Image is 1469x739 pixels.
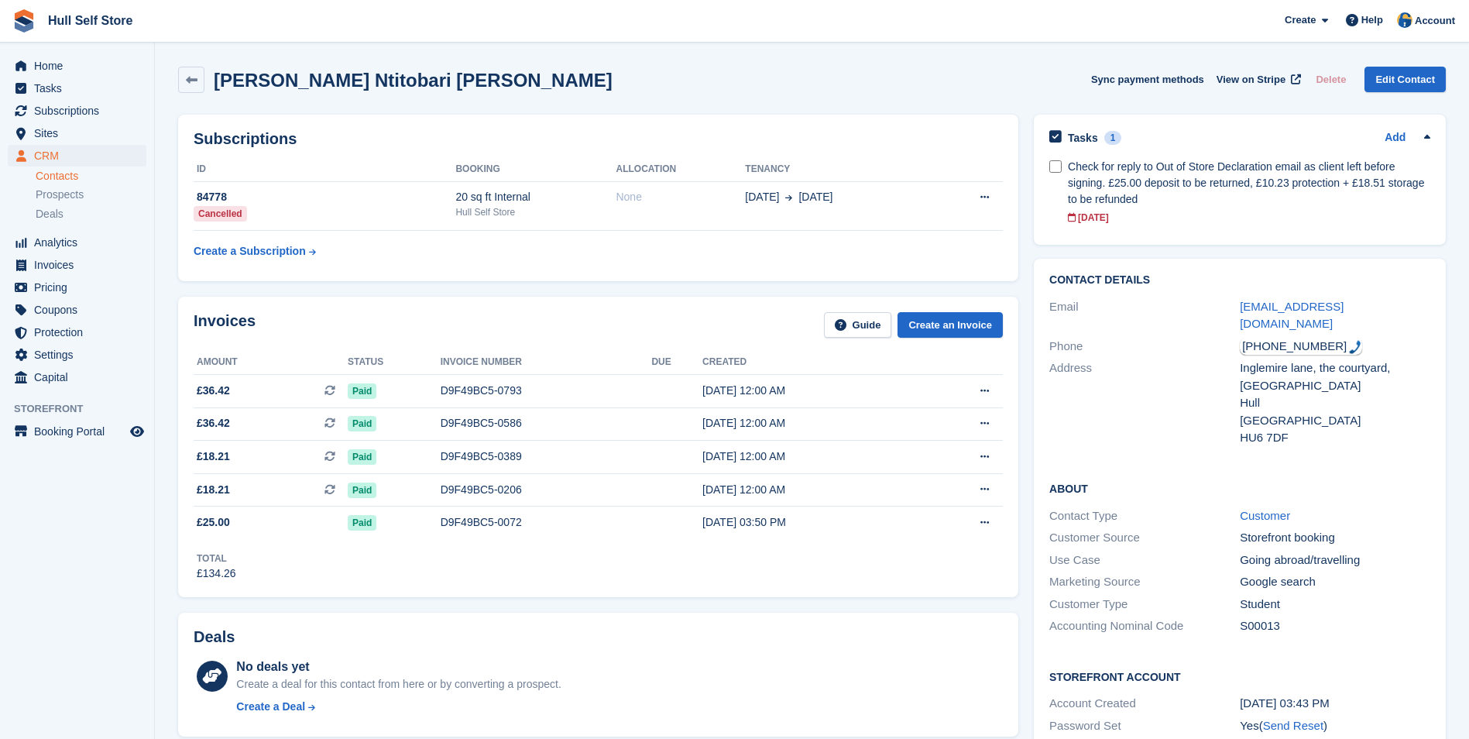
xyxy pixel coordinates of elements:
[34,299,127,321] span: Coupons
[441,383,652,399] div: D9F49BC5-0793
[194,243,306,260] div: Create a Subscription
[34,122,127,144] span: Sites
[34,277,127,298] span: Pricing
[455,205,616,219] div: Hull Self Store
[1240,617,1430,635] div: S00013
[348,515,376,531] span: Paid
[348,350,441,375] th: Status
[1397,12,1412,28] img: Hull Self Store
[616,189,745,205] div: None
[36,187,84,202] span: Prospects
[1285,12,1316,28] span: Create
[1349,340,1361,354] img: hfpfyWBK5wQHBAGPgDf9c6qAYOxxMAAAAASUVORK5CYII=
[8,254,146,276] a: menu
[1049,552,1240,569] div: Use Case
[1240,394,1430,412] div: Hull
[36,206,146,222] a: Deals
[1049,717,1240,735] div: Password Set
[197,565,236,582] div: £134.26
[1240,412,1430,430] div: [GEOGRAPHIC_DATA]
[1068,159,1430,208] div: Check for reply to Out of Store Declaration email as client left before signing. £25.00 deposit t...
[194,206,247,222] div: Cancelled
[36,207,63,222] span: Deals
[1049,529,1240,547] div: Customer Source
[1240,596,1430,614] div: Student
[1049,480,1430,496] h2: About
[616,157,745,182] th: Allocation
[8,55,146,77] a: menu
[8,277,146,298] a: menu
[1049,669,1430,684] h2: Storefront Account
[1240,529,1430,547] div: Storefront booking
[42,8,139,33] a: Hull Self Store
[197,449,230,465] span: £18.21
[1240,573,1430,591] div: Google search
[8,232,146,253] a: menu
[194,628,235,646] h2: Deals
[197,415,230,431] span: £36.42
[1049,695,1240,713] div: Account Created
[1049,573,1240,591] div: Marketing Source
[34,55,127,77] span: Home
[34,100,127,122] span: Subscriptions
[441,514,652,531] div: D9F49BC5-0072
[898,312,1003,338] a: Create an Invoice
[34,254,127,276] span: Invoices
[455,157,616,182] th: Booking
[441,350,652,375] th: Invoice number
[1364,67,1446,92] a: Edit Contact
[34,145,127,167] span: CRM
[1361,12,1383,28] span: Help
[1049,507,1240,525] div: Contact Type
[1240,359,1430,394] div: Inglemire lane, the courtyard, [GEOGRAPHIC_DATA]
[702,415,918,431] div: [DATE] 12:00 AM
[34,344,127,366] span: Settings
[1049,596,1240,614] div: Customer Type
[702,350,918,375] th: Created
[348,383,376,399] span: Paid
[441,415,652,431] div: D9F49BC5-0586
[1091,67,1204,92] button: Sync payment methods
[348,483,376,498] span: Paid
[1240,509,1290,522] a: Customer
[1217,72,1285,88] span: View on Stripe
[1049,617,1240,635] div: Accounting Nominal Code
[194,350,348,375] th: Amount
[1263,719,1323,732] a: Send Reset
[194,189,455,205] div: 84778
[8,344,146,366] a: menu
[194,312,256,338] h2: Invoices
[798,189,832,205] span: [DATE]
[197,514,230,531] span: £25.00
[1385,129,1406,147] a: Add
[1259,719,1327,732] span: ( )
[1049,359,1240,447] div: Address
[236,699,305,715] div: Create a Deal
[1210,67,1304,92] a: View on Stripe
[1240,717,1430,735] div: Yes
[1240,338,1362,356] div: Call: +447918486755
[8,366,146,388] a: menu
[1240,695,1430,713] div: [DATE] 03:43 PM
[441,449,652,465] div: D9F49BC5-0389
[745,157,933,182] th: Tenancy
[745,189,779,205] span: [DATE]
[34,232,127,253] span: Analytics
[1049,274,1430,287] h2: Contact Details
[1068,131,1098,145] h2: Tasks
[1240,429,1430,447] div: HU6 7DF
[8,421,146,442] a: menu
[1415,13,1455,29] span: Account
[34,421,127,442] span: Booking Portal
[194,130,1003,148] h2: Subscriptions
[36,169,146,184] a: Contacts
[8,321,146,343] a: menu
[34,321,127,343] span: Protection
[8,100,146,122] a: menu
[194,157,455,182] th: ID
[1049,298,1240,333] div: Email
[1309,67,1352,92] button: Delete
[236,699,561,715] a: Create a Deal
[8,122,146,144] a: menu
[1068,151,1430,232] a: Check for reply to Out of Store Declaration email as client left before signing. £25.00 deposit t...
